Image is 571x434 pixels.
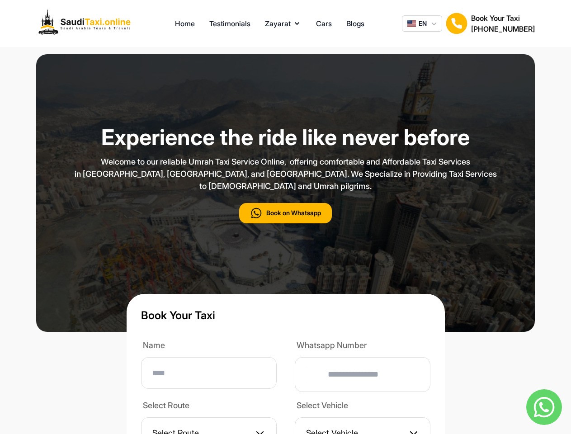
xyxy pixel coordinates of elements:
span: EN [419,19,427,28]
img: whatsapp [526,389,562,425]
button: EN [402,15,442,32]
h2: [PHONE_NUMBER] [471,24,535,34]
a: Cars [316,18,332,29]
button: Book on Whatsapp [239,203,332,223]
label: Whatsapp Number [295,339,430,354]
label: Select Vehicle [295,399,430,414]
label: Select Route [141,399,277,414]
p: Welcome to our reliable Umrah Taxi Service Online, offering comfortable and Affordable Taxi Servi... [60,156,512,192]
img: call [250,207,263,220]
button: Zayarat [265,18,302,29]
h1: Experience the ride like never before [60,127,512,148]
h1: Book Your Taxi [471,13,535,24]
img: Logo [36,7,137,40]
h1: Book Your Taxi [141,308,430,323]
div: Book Your Taxi [471,13,535,34]
img: Book Your Taxi [446,13,467,34]
label: Name [141,339,277,354]
a: Blogs [346,18,364,29]
a: Testimonials [209,18,250,29]
a: Home [175,18,195,29]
